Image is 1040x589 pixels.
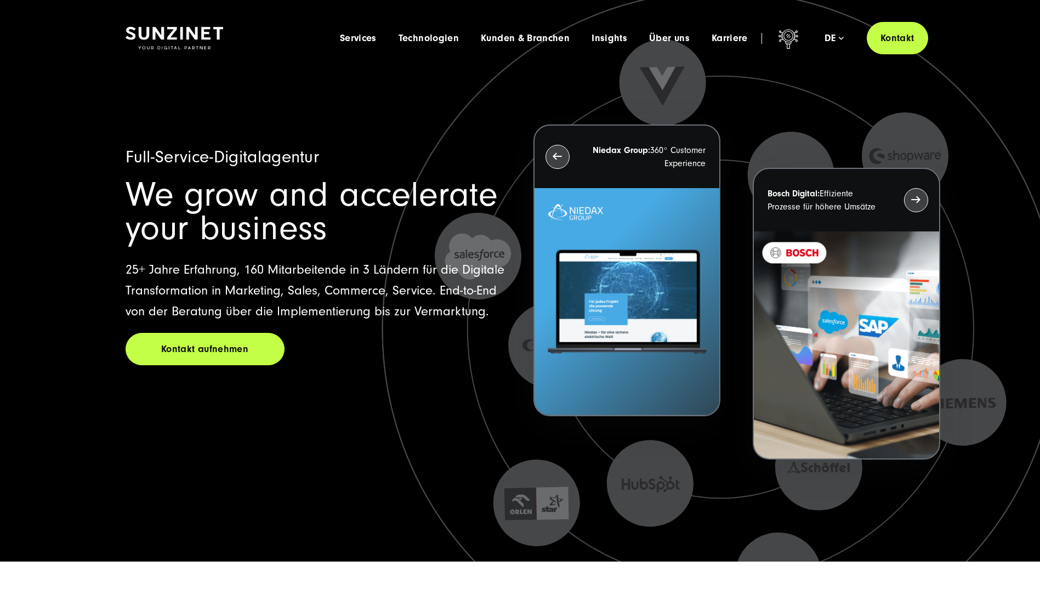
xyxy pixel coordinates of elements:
a: Insights [592,33,627,44]
a: Kontakt [867,22,928,54]
a: Kontakt aufnehmen [126,333,285,365]
span: We grow and accelerate your business [126,175,498,248]
strong: Bosch Digital: [768,189,820,199]
p: Effiziente Prozesse für höhere Umsätze [768,187,884,213]
a: Technologien [399,33,459,44]
button: Bosch Digital:Effiziente Prozesse für höhere Umsätze BOSCH - Kundeprojekt - Digital Transformatio... [753,168,940,460]
a: Karriere [712,33,748,44]
a: Services [340,33,377,44]
a: Über uns [649,33,690,44]
span: Full-Service-Digitalagentur [126,147,320,167]
p: 360° Customer Experience [589,144,706,170]
strong: Niedax Group: [593,145,650,155]
img: BOSCH - Kundeprojekt - Digital Transformation Agentur SUNZINET [754,231,939,459]
a: Kunden & Branchen [481,33,570,44]
button: Niedax Group:360° Customer Experience Letztes Projekt von Niedax. Ein Laptop auf dem die Niedax W... [533,124,720,417]
img: Letztes Projekt von Niedax. Ein Laptop auf dem die Niedax Website geöffnet ist, auf blauem Hinter... [535,188,719,416]
div: de [825,33,844,44]
p: 25+ Jahre Erfahrung, 160 Mitarbeitende in 3 Ländern für die Digitale Transformation in Marketing,... [126,259,507,322]
img: SUNZINET Full Service Digital Agentur [126,27,223,50]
